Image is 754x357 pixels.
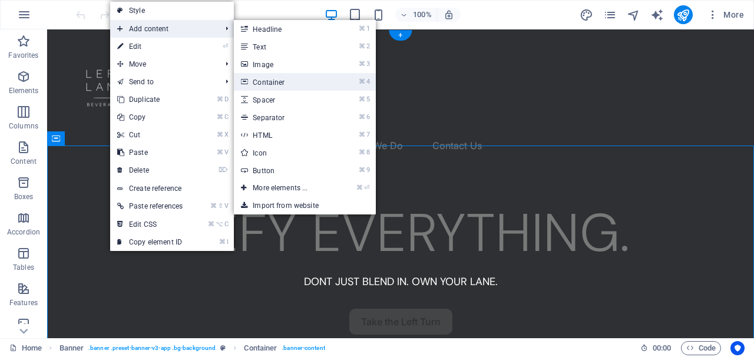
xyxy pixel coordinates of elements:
p: Tables [13,263,34,272]
p: Favorites [8,51,38,60]
i: D [224,95,228,103]
a: ⌘1Headline [234,20,331,38]
a: Click to cancel selection. Double-click to open Pages [9,341,42,355]
a: ⌘2Text [234,38,331,55]
a: ⌘CCopy [110,108,190,126]
i: V [224,202,228,210]
a: ⌘7HTML [234,126,331,144]
h6: 100% [413,8,432,22]
a: ⌘4Container [234,73,331,91]
i: ⌘ [217,95,223,103]
button: More [702,5,749,24]
i: ⌘ [359,95,365,103]
i: ⌘ [359,148,365,156]
a: ⌘⇧VPaste references [110,197,190,215]
a: ⌘5Spacer [234,91,331,108]
i: ⌘ [359,60,365,68]
span: Code [686,341,716,355]
span: . banner .preset-banner-v3-app .bg-background [88,341,216,355]
a: Import from website [234,197,375,214]
i: ⌘ [219,238,226,246]
p: Columns [9,121,38,131]
i: Publish [676,8,690,22]
i: 7 [366,131,369,138]
a: ⌘3Image [234,55,331,73]
button: Usercentrics [730,341,745,355]
i: ⌦ [219,166,228,174]
p: Features [9,298,38,308]
i: ⌘ [359,166,365,174]
a: ⏎Edit [110,38,190,55]
i: ⌘ [217,148,223,156]
i: ⌘ [356,184,363,191]
a: ⌘9Button [234,161,331,179]
i: 5 [366,95,369,103]
p: Accordion [7,227,40,237]
i: V [224,148,228,156]
i: 1 [366,25,369,32]
i: I [227,238,228,246]
a: ⌘8Icon [234,144,331,161]
i: ⌘ [359,78,365,85]
i: 3 [366,60,369,68]
i: ⌘ [217,131,223,138]
i: ⏎ [223,42,228,50]
i: Navigator [627,8,640,22]
i: ⌘ [210,202,217,210]
i: Design (Ctrl+Alt+Y) [580,8,593,22]
i: 9 [366,166,369,174]
a: Create reference [110,180,234,197]
h6: Session time [640,341,672,355]
i: ⇧ [218,202,223,210]
i: ⌘ [208,220,214,228]
i: 6 [366,113,369,121]
span: : [661,343,663,352]
i: On resize automatically adjust zoom level to fit chosen device. [444,9,454,20]
a: ⌘⏎More elements ... [234,179,331,197]
i: ⌘ [359,42,365,50]
i: Pages (Ctrl+Alt+S) [603,8,617,22]
i: ⌘ [359,113,365,121]
p: Boxes [14,192,34,201]
i: ⌘ [217,113,223,121]
nav: breadcrumb [59,341,325,355]
a: ⌘XCut [110,126,190,144]
i: ⌘ [359,131,365,138]
i: 2 [366,42,369,50]
span: Add content [110,20,216,38]
button: navigator [627,8,641,22]
i: 8 [366,148,369,156]
a: ⌘⌥CEdit CSS [110,216,190,233]
i: ⏎ [364,184,369,191]
span: . banner-content [282,341,325,355]
i: X [224,131,228,138]
a: Style [110,2,234,19]
span: Click to select. Double-click to edit [244,341,277,355]
div: + [389,30,412,41]
a: ⌘DDuplicate [110,91,190,108]
i: C [224,220,228,228]
button: 100% [395,8,437,22]
button: pages [603,8,617,22]
button: text_generator [650,8,664,22]
i: 4 [366,78,369,85]
i: ⌥ [216,220,223,228]
i: AI Writer [650,8,664,22]
i: ⌘ [359,25,365,32]
i: This element is a customizable preset [220,345,226,351]
span: Click to select. Double-click to edit [59,341,84,355]
button: publish [674,5,693,24]
a: Send to [110,73,216,91]
span: Move [110,55,216,73]
p: Content [11,157,37,166]
p: Elements [9,86,39,95]
a: ⌘6Separator [234,108,331,126]
span: 00 00 [653,341,671,355]
button: design [580,8,594,22]
i: C [224,113,228,121]
a: ⌦Delete [110,161,190,179]
a: ⌘ICopy element ID [110,233,190,251]
span: More [707,9,744,21]
a: ⌘VPaste [110,144,190,161]
button: Code [681,341,721,355]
